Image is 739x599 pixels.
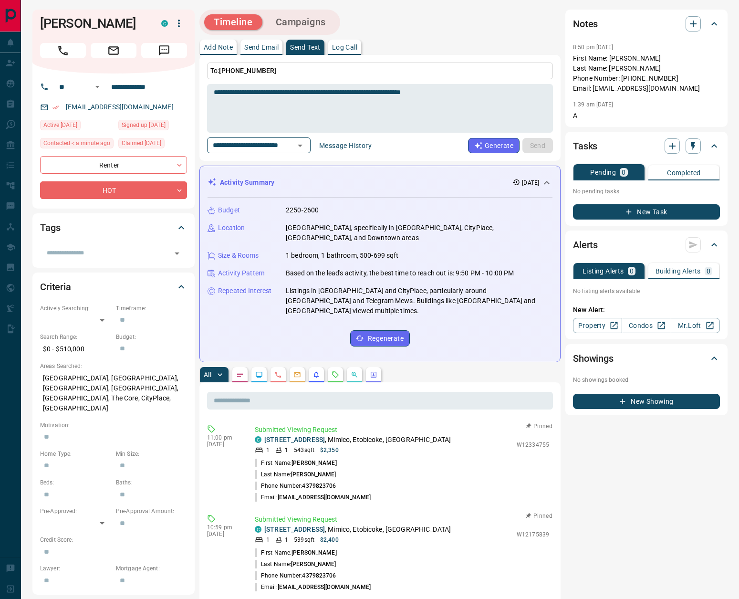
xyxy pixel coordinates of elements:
[573,184,720,199] p: No pending tasks
[116,333,187,341] p: Budget:
[274,371,282,378] svg: Calls
[573,347,720,370] div: Showings
[286,251,399,261] p: 1 bedroom, 1 bathroom, 500-699 sqft
[40,536,187,544] p: Credit Score:
[667,169,701,176] p: Completed
[285,446,288,454] p: 1
[656,268,701,274] p: Building Alerts
[218,251,259,261] p: Size & Rooms
[118,138,187,151] div: Wed Mar 26 2025
[517,530,549,539] p: W12175839
[291,561,336,567] span: [PERSON_NAME]
[573,351,614,366] h2: Showings
[204,44,233,51] p: Add Note
[264,525,451,535] p: , Mimico, Etobicoke, [GEOGRAPHIC_DATA]
[116,507,187,515] p: Pre-Approval Amount:
[40,43,86,58] span: Call
[40,156,187,174] div: Renter
[293,139,307,152] button: Open
[91,43,136,58] span: Email
[622,169,625,176] p: 0
[351,371,358,378] svg: Opportunities
[573,16,598,32] h2: Notes
[290,44,321,51] p: Send Text
[573,204,720,220] button: New Task
[40,370,187,416] p: [GEOGRAPHIC_DATA], [GEOGRAPHIC_DATA], [GEOGRAPHIC_DATA], [GEOGRAPHIC_DATA], [GEOGRAPHIC_DATA], Th...
[255,425,549,435] p: Submitted Viewing Request
[286,205,319,215] p: 2250-2600
[522,179,539,187] p: [DATE]
[207,63,553,79] p: To:
[255,515,549,525] p: Submitted Viewing Request
[218,205,240,215] p: Budget
[285,536,288,544] p: 1
[590,169,616,176] p: Pending
[43,138,110,148] span: Contacted < a minute ago
[52,104,59,111] svg: Email Verified
[671,318,720,333] a: Mr.Loft
[573,233,720,256] div: Alerts
[370,371,377,378] svg: Agent Actions
[286,286,552,316] p: Listings in [GEOGRAPHIC_DATA] and CityPlace, particularly around [GEOGRAPHIC_DATA] and Telegram M...
[573,287,720,295] p: No listing alerts available
[573,376,720,384] p: No showings booked
[40,421,187,430] p: Motivation:
[122,138,161,148] span: Claimed [DATE]
[92,81,103,93] button: Open
[207,531,240,537] p: [DATE]
[264,435,451,445] p: , Mimico, Etobicoke, [GEOGRAPHIC_DATA]
[40,333,111,341] p: Search Range:
[291,471,336,478] span: [PERSON_NAME]
[517,441,549,449] p: W12334755
[313,138,377,153] button: Message History
[573,44,614,51] p: 8:50 pm [DATE]
[170,247,184,260] button: Open
[583,268,624,274] p: Listing Alerts
[294,446,314,454] p: 543 sqft
[204,14,262,30] button: Timeline
[116,304,187,313] p: Timeframe:
[525,422,553,431] button: Pinned
[266,14,335,30] button: Campaigns
[573,394,720,409] button: New Showing
[468,138,520,153] button: Generate
[40,341,111,357] p: $0 - $510,000
[525,512,553,520] button: Pinned
[40,450,111,458] p: Home Type:
[293,371,301,378] svg: Emails
[573,101,614,108] p: 1:39 am [DATE]
[161,20,168,27] div: condos.ca
[220,178,274,188] p: Activity Summary
[40,362,187,370] p: Areas Searched:
[141,43,187,58] span: Message
[573,138,597,154] h2: Tasks
[40,216,187,239] div: Tags
[291,460,336,466] span: [PERSON_NAME]
[302,572,336,579] span: 4379823706
[255,371,263,378] svg: Lead Browsing Activity
[255,526,261,533] div: condos.ca
[207,434,240,441] p: 11:00 pm
[255,560,336,568] p: Last Name:
[40,220,60,235] h2: Tags
[255,459,337,467] p: First Name:
[40,564,111,573] p: Lawyer:
[573,12,720,35] div: Notes
[255,482,336,490] p: Phone Number:
[255,583,371,591] p: Email:
[40,181,187,199] div: HOT
[278,584,371,590] span: [EMAIL_ADDRESS][DOMAIN_NAME]
[320,536,339,544] p: $2,400
[207,524,240,531] p: 10:59 pm
[286,223,552,243] p: [GEOGRAPHIC_DATA], specifically in [GEOGRAPHIC_DATA], CityPlace, [GEOGRAPHIC_DATA], and Downtown ...
[573,111,720,121] p: A
[40,275,187,298] div: Criteria
[66,103,174,111] a: [EMAIL_ADDRESS][DOMAIN_NAME]
[264,436,325,443] a: [STREET_ADDRESS]
[204,371,211,378] p: All
[116,564,187,573] p: Mortgage Agent:
[266,536,270,544] p: 1
[264,525,325,533] a: [STREET_ADDRESS]
[255,548,337,557] p: First Name:
[116,478,187,487] p: Baths:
